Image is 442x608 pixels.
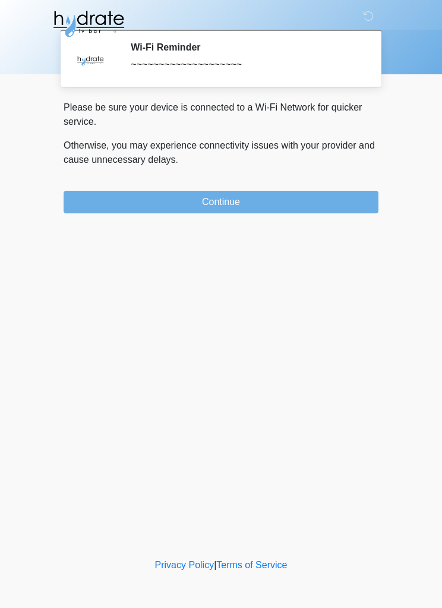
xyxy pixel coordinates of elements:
p: Otherwise, you may experience connectivity issues with your provider and cause unnecessary delays [64,138,378,167]
button: Continue [64,191,378,213]
a: Privacy Policy [155,560,214,570]
p: Please be sure your device is connected to a Wi-Fi Network for quicker service. [64,100,378,129]
span: . [176,155,178,165]
div: ~~~~~~~~~~~~~~~~~~~~ [131,58,361,72]
a: Terms of Service [216,560,287,570]
img: Agent Avatar [72,42,108,77]
a: | [214,560,216,570]
img: Hydrate IV Bar - Glendale Logo [52,9,125,39]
